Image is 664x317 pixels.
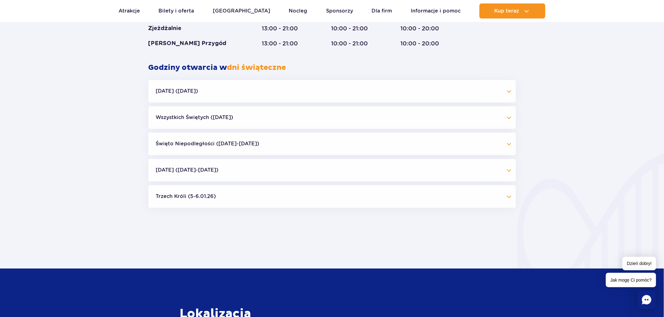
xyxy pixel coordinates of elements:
a: Bilety i oferta [159,3,194,18]
div: 10:00 - 21:00 [331,40,377,47]
button: Święto Niepodległości ([DATE]-[DATE]) [148,133,516,155]
button: Trzech Króli (5-6.01.26) [148,185,516,208]
button: Kup teraz [479,3,545,18]
a: Dla firm [372,3,392,18]
div: 10:00 - 21:00 [331,25,377,32]
button: [DATE] ([DATE]-[DATE]) [148,159,516,181]
div: Zjeżdżalnie [148,25,238,32]
button: Wszystkich Świętych ([DATE]) [148,106,516,129]
h2: Godziny otwarcia w [148,63,516,72]
div: 10:00 - 20:00 [401,25,447,32]
button: [DATE] ([DATE]) [148,80,516,102]
span: Dzień dobry! [623,257,656,270]
a: Sponsorzy [326,3,353,18]
div: 10:00 - 20:00 [401,40,447,47]
div: [PERSON_NAME] Przygód [148,40,238,47]
span: dni świąteczne [227,63,286,72]
span: Jak mogę Ci pomóc? [606,273,656,287]
div: Chat [637,290,656,309]
a: Atrakcje [119,3,140,18]
a: Nocleg [289,3,308,18]
a: Informacje i pomoc [411,3,461,18]
div: 13:00 - 21:00 [262,25,307,32]
div: 13:00 - 21:00 [262,40,307,47]
span: Kup teraz [494,8,519,14]
a: [GEOGRAPHIC_DATA] [213,3,270,18]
